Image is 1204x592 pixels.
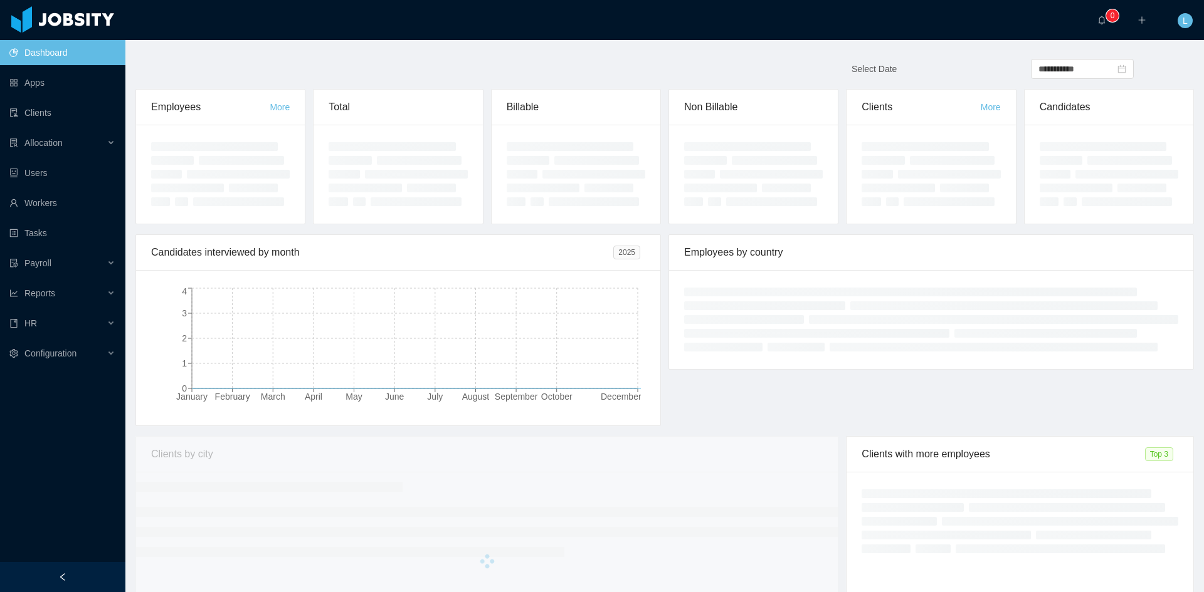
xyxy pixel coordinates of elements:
[261,392,285,402] tspan: March
[385,392,404,402] tspan: June
[24,348,77,358] span: Configuration
[151,235,613,270] div: Candidates interviewed by month
[427,392,443,402] tspan: July
[1138,16,1146,24] i: icon: plus
[182,383,187,393] tspan: 0
[305,392,322,402] tspan: April
[9,259,18,267] i: icon: file-protect
[1183,13,1188,28] span: L
[862,437,1144,472] div: Clients with more employees
[684,235,1178,270] div: Employees by country
[541,392,573,402] tspan: October
[1040,90,1178,125] div: Candidates
[495,392,538,402] tspan: September
[9,70,115,95] a: icon: appstoreApps
[1097,16,1106,24] i: icon: bell
[182,286,187,296] tspan: 4
[329,90,467,125] div: Total
[9,319,18,328] i: icon: book
[215,392,250,402] tspan: February
[9,349,18,358] i: icon: setting
[862,90,980,125] div: Clients
[684,90,823,125] div: Non Billable
[9,221,115,246] a: icon: profileTasks
[601,392,642,402] tspan: December
[1145,447,1173,461] span: Top 3
[176,392,208,402] tspan: January
[151,90,270,125] div: Employees
[24,258,51,268] span: Payroll
[9,40,115,65] a: icon: pie-chartDashboard
[462,392,490,402] tspan: August
[24,138,63,148] span: Allocation
[9,100,115,125] a: icon: auditClients
[852,64,897,74] span: Select Date
[182,358,187,368] tspan: 1
[9,190,115,216] a: icon: userWorkers
[24,318,37,328] span: HR
[270,102,290,112] a: More
[9,160,115,185] a: icon: robotUsers
[981,102,1001,112] a: More
[182,308,187,318] tspan: 3
[182,333,187,343] tspan: 2
[9,138,18,147] i: icon: solution
[24,288,55,298] span: Reports
[9,289,18,298] i: icon: line-chart
[507,90,645,125] div: Billable
[346,392,362,402] tspan: May
[613,246,640,259] span: 2025
[1106,9,1119,22] sup: 0
[1117,65,1126,73] i: icon: calendar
